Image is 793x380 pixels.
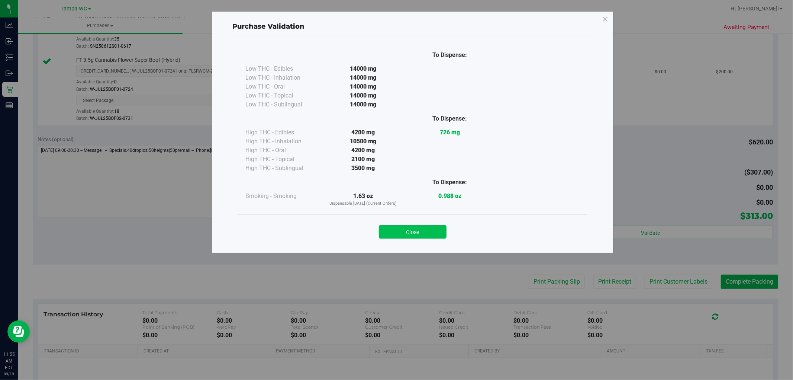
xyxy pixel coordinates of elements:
div: 14000 mg [320,100,406,109]
div: Low THC - Topical [245,91,320,100]
strong: 726 mg [440,129,460,136]
div: Low THC - Sublingual [245,100,320,109]
div: To Dispense: [406,51,493,60]
div: 2100 mg [320,155,406,164]
div: Low THC - Inhalation [245,73,320,82]
div: 4200 mg [320,128,406,137]
div: 14000 mg [320,64,406,73]
div: Low THC - Oral [245,82,320,91]
strong: 0.988 oz [438,192,461,199]
div: High THC - Topical [245,155,320,164]
iframe: Resource center [7,320,30,343]
button: Close [379,225,447,239]
span: Purchase Validation [232,22,304,31]
div: To Dispense: [406,178,493,187]
div: 14000 mg [320,73,406,82]
div: High THC - Sublingual [245,164,320,173]
div: High THC - Edibles [245,128,320,137]
div: 14000 mg [320,91,406,100]
div: High THC - Inhalation [245,137,320,146]
p: Dispensable [DATE] (Current Orders) [320,201,406,207]
div: 10500 mg [320,137,406,146]
div: 14000 mg [320,82,406,91]
div: High THC - Oral [245,146,320,155]
div: Low THC - Edibles [245,64,320,73]
div: 4200 mg [320,146,406,155]
div: 1.63 oz [320,192,406,207]
div: To Dispense: [406,114,493,123]
div: 3500 mg [320,164,406,173]
div: Smoking - Smoking [245,192,320,201]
